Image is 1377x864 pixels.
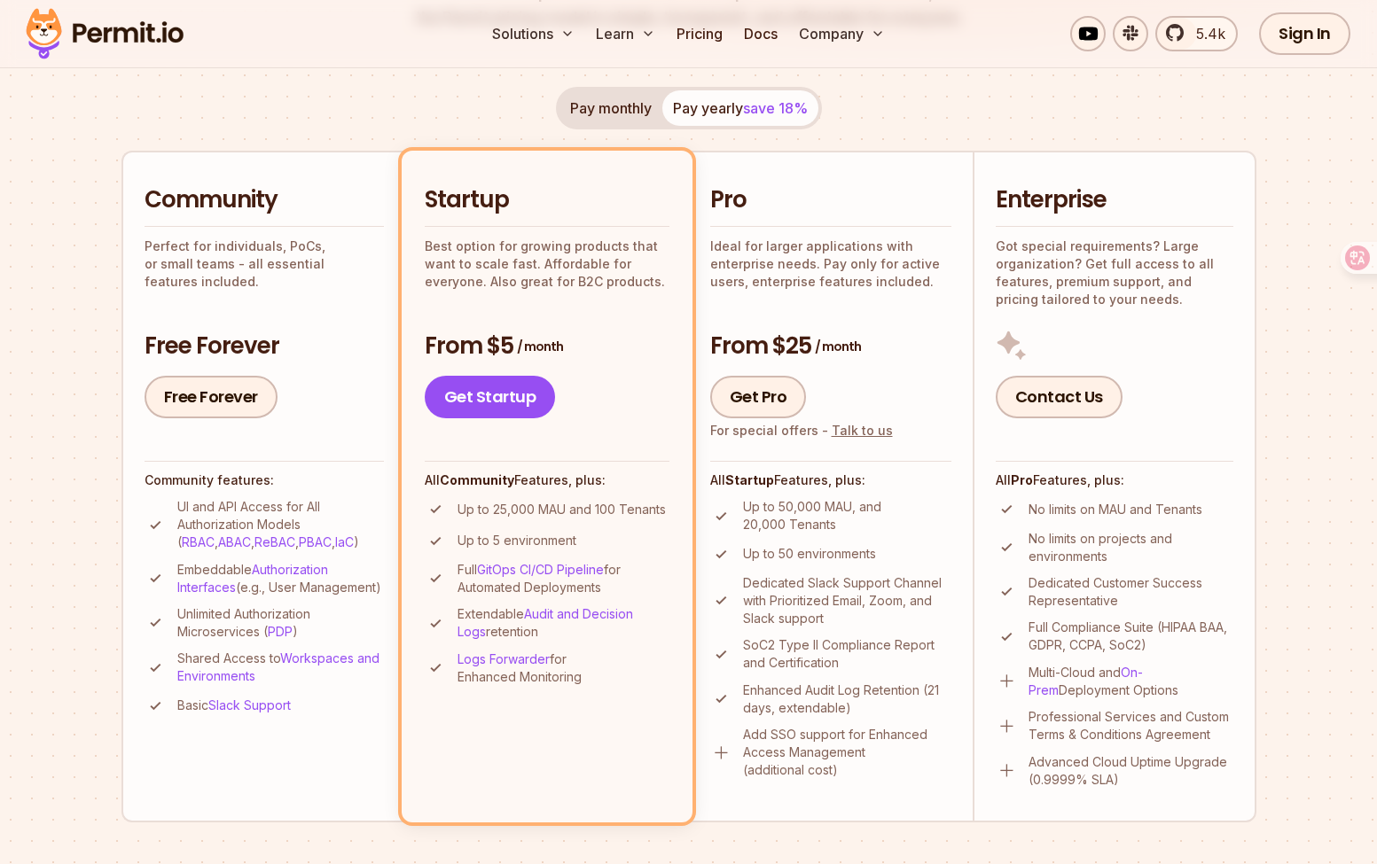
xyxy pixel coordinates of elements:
h4: All Features, plus: [710,471,951,489]
a: RBAC [182,534,215,549]
p: for Enhanced Monitoring [458,650,669,686]
p: Ideal for larger applications with enterprise needs. Pay only for active users, enterprise featur... [710,237,951,291]
p: Shared Access to [177,650,384,685]
p: Up to 50 environments [743,545,876,563]
strong: Startup [725,472,774,487]
a: ReBAC [254,534,295,549]
strong: Community [440,472,514,487]
p: Extendable retention [458,605,669,641]
strong: Pro [1011,472,1033,487]
button: Company [792,16,892,51]
span: / month [815,338,861,355]
a: Talk to us [832,423,893,438]
a: Logs Forwarder [458,651,550,666]
span: 5.4k [1185,23,1225,44]
h2: Enterprise [996,184,1233,216]
p: Full Compliance Suite (HIPAA BAA, GDPR, CCPA, SoC2) [1029,619,1233,654]
a: IaC [335,534,354,549]
a: Sign In [1259,12,1350,55]
p: Embeddable (e.g., User Management) [177,561,384,596]
a: Docs [737,16,785,51]
p: Unlimited Authorization Microservices ( ) [177,605,384,641]
h4: Community features: [145,471,384,489]
p: Got special requirements? Large organization? Get full access to all features, premium support, a... [996,237,1233,308]
p: SoC2 Type II Compliance Report and Certification [743,636,951,672]
a: Get Startup [425,376,556,418]
p: UI and API Access for All Authorization Models ( , , , , ) [177,498,384,551]
p: Basic [177,697,291,714]
a: PBAC [299,534,332,549]
p: Full for Automated Deployments [458,561,669,596]
a: Contact Us [996,376,1123,418]
p: Add SSO support for Enhanced Access Management (additional cost) [743,726,951,779]
a: Authorization Interfaces [177,562,328,595]
p: Up to 25,000 MAU and 100 Tenants [458,501,666,518]
p: Multi-Cloud and Deployment Options [1029,664,1233,699]
p: No limits on MAU and Tenants [1029,501,1202,518]
a: 5.4k [1155,16,1238,51]
p: Up to 5 environment [458,532,576,549]
button: Solutions [485,16,582,51]
h3: Free Forever [145,331,384,362]
a: Pricing [669,16,730,51]
p: No limits on projects and environments [1029,530,1233,565]
h4: All Features, plus: [425,471,669,489]
a: Free Forever [145,376,278,418]
p: Professional Services and Custom Terms & Conditions Agreement [1029,708,1233,743]
button: Learn [589,16,662,51]
p: Dedicated Slack Support Channel with Prioritized Email, Zoom, and Slack support [743,574,951,627]
h3: From $25 [710,331,951,362]
h2: Startup [425,184,669,216]
h2: Community [145,184,384,216]
p: Best option for growing products that want to scale fast. Affordable for everyone. Also great for... [425,237,669,291]
a: ABAC [218,534,251,549]
button: Pay monthly [559,90,662,126]
p: Dedicated Customer Success Representative [1029,574,1233,610]
a: PDP [268,624,293,639]
h2: Pro [710,184,951,216]
img: Permit logo [18,4,192,64]
span: / month [517,338,563,355]
a: Slack Support [208,697,291,712]
p: Up to 50,000 MAU, and 20,000 Tenants [743,498,951,533]
div: For special offers - [710,422,893,440]
h3: From $5 [425,331,669,362]
a: GitOps CI/CD Pipeline [477,562,604,577]
a: Audit and Decision Logs [458,606,633,639]
a: Get Pro [710,376,807,418]
a: On-Prem [1029,665,1143,697]
h4: All Features, plus: [996,471,1233,489]
p: Advanced Cloud Uptime Upgrade (0.9999% SLA) [1029,753,1233,789]
p: Enhanced Audit Log Retention (21 days, extendable) [743,681,951,717]
p: Perfect for individuals, PoCs, or small teams - all essential features included. [145,237,384,291]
